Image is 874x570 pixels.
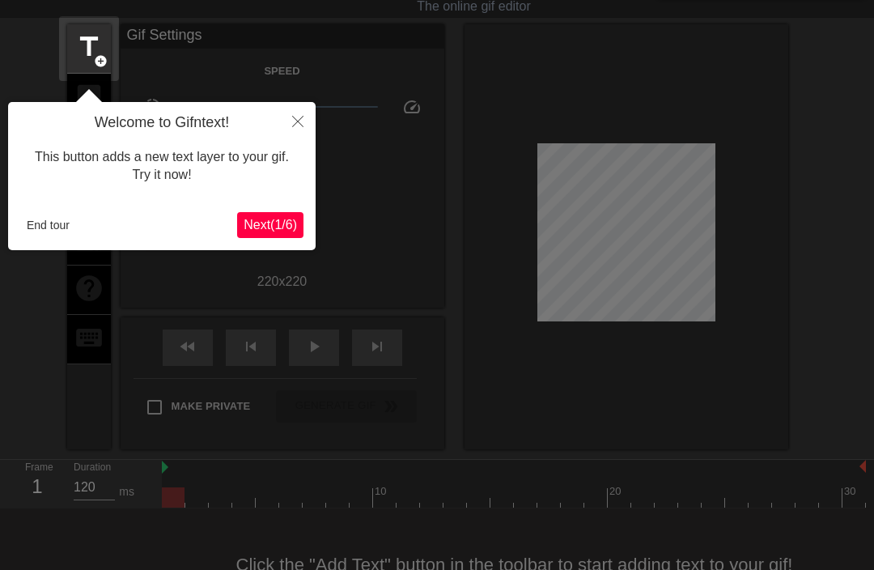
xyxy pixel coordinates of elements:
h4: Welcome to Gifntext! [20,114,303,132]
div: This button adds a new text layer to your gif. Try it now! [20,132,303,201]
button: Close [280,102,316,139]
button: End tour [20,213,76,237]
span: Next ( 1 / 6 ) [244,218,297,232]
button: Next [237,212,303,238]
